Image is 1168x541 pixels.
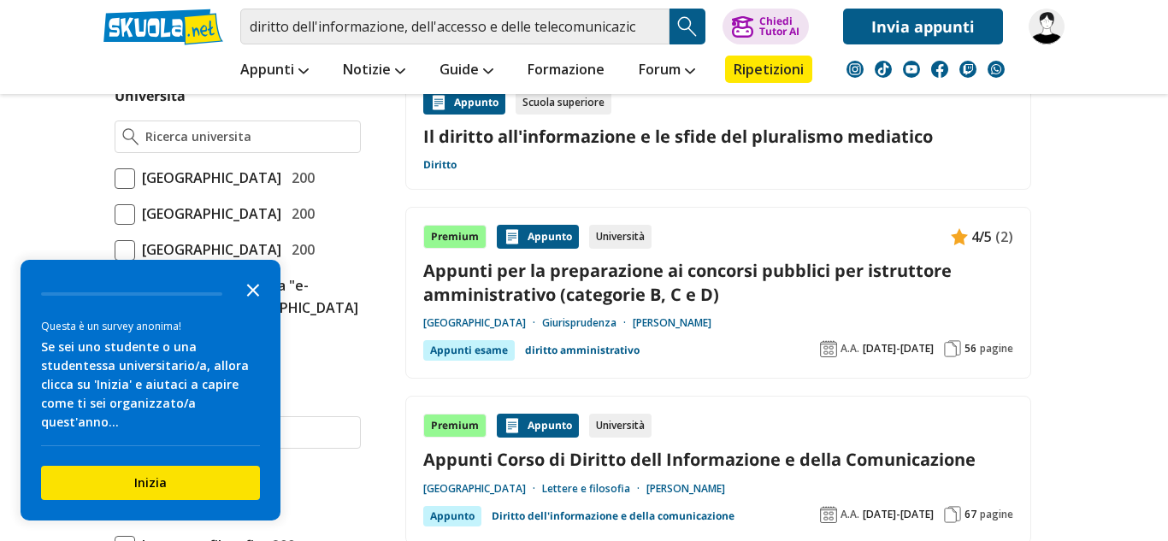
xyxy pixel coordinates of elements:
div: Survey [21,260,280,520]
button: ChiediTutor AI [723,9,809,44]
a: diritto amministrativo [525,340,640,361]
a: Invia appunti [843,9,1003,44]
a: Notizie [339,56,410,86]
span: 4/5 [971,226,992,248]
div: Appunti esame [423,340,515,361]
img: Cerca appunti, riassunti o versioni [675,14,700,39]
span: pagine [980,342,1013,356]
img: Appunti contenuto [951,228,968,245]
a: Diritto dell'informazione e della comunicazione [492,506,734,526]
input: Cerca appunti, riassunti o versioni [240,9,670,44]
div: Appunto [423,91,505,115]
span: A.A. [841,342,859,356]
img: Ricerca universita [122,128,139,145]
span: A.A. [841,508,859,521]
img: facebook [931,61,948,78]
span: (2) [995,226,1013,248]
a: Lettere e filosofia [542,482,646,496]
a: [GEOGRAPHIC_DATA] [423,482,542,496]
span: 200 [285,167,315,189]
a: Guide [435,56,498,86]
span: 200 [285,203,315,225]
span: 56 [964,342,976,356]
img: Anno accademico [820,506,837,523]
a: Il diritto all'informazione e le sfide del pluralismo mediatico [423,125,1013,148]
span: [DATE]-[DATE] [863,342,934,356]
div: Appunto [497,414,579,438]
a: Appunti [236,56,313,86]
span: [DATE]-[DATE] [863,508,934,521]
div: Se sei uno studente o una studentessa universitario/a, allora clicca su 'Inizia' e aiutaci a capi... [41,338,260,432]
a: Appunti Corso di Diritto dell Informazione e della Comunicazione [423,448,1013,471]
div: Premium [423,225,487,249]
img: Appunti contenuto [504,417,521,434]
div: Questa è un survey anonima! [41,318,260,334]
span: pagine [980,508,1013,521]
input: Ricerca universita [145,128,353,145]
a: Ripetizioni [725,56,812,83]
img: Pagine [944,340,961,357]
button: Close the survey [236,272,270,306]
img: Pagine [944,506,961,523]
a: [GEOGRAPHIC_DATA] [423,316,542,330]
span: 67 [964,508,976,521]
img: tiktok [875,61,892,78]
div: Scuola superiore [516,91,611,115]
div: Appunto [423,506,481,526]
div: Premium [423,414,487,438]
button: Inizia [41,466,260,500]
a: Diritto [423,158,457,172]
img: youtube [903,61,920,78]
div: Appunto [497,225,579,249]
img: WhatsApp [988,61,1005,78]
div: Università [589,414,652,438]
img: instagram [847,61,864,78]
button: Search Button [670,9,705,44]
a: Appunti per la preparazione ai concorsi pubblici per istruttore amministrativo (categorie B, C e D) [423,259,1013,305]
img: Appunti contenuto [430,94,447,111]
a: [PERSON_NAME] [633,316,711,330]
a: [PERSON_NAME] [646,482,725,496]
div: Università [589,225,652,249]
span: [GEOGRAPHIC_DATA] [135,167,281,189]
a: Forum [634,56,699,86]
label: Università [115,86,186,105]
img: Anno accademico [820,340,837,357]
span: [GEOGRAPHIC_DATA] [135,238,281,261]
a: Giurisprudenza [542,316,633,330]
div: Chiedi Tutor AI [759,16,799,37]
span: [GEOGRAPHIC_DATA] [135,203,281,225]
img: Appunti contenuto [504,228,521,245]
img: twitch [959,61,976,78]
img: giulialentidoro [1029,9,1065,44]
a: Formazione [523,56,609,86]
span: 200 [285,238,315,261]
